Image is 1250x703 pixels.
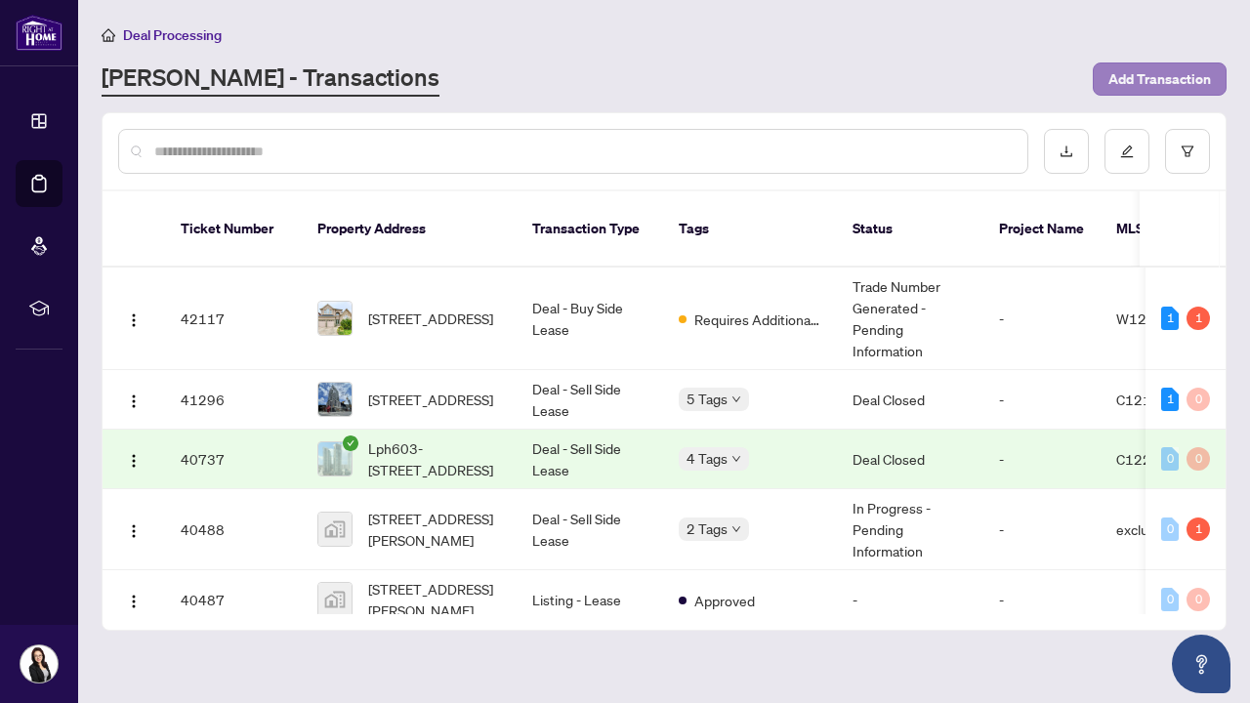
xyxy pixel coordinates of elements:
td: - [983,489,1101,570]
button: Logo [118,443,149,475]
div: 0 [1161,588,1179,611]
span: filter [1181,145,1194,158]
button: filter [1165,129,1210,174]
td: - [983,570,1101,630]
span: Requires Additional Docs [694,309,821,330]
td: - [983,370,1101,430]
span: W12201156 [1116,310,1199,327]
button: Logo [118,303,149,334]
span: 2 Tags [687,517,728,540]
img: Logo [126,594,142,609]
span: [STREET_ADDRESS] [368,308,493,329]
img: thumbnail-img [318,383,352,416]
button: Logo [118,584,149,615]
span: edit [1120,145,1134,158]
th: Ticket Number [165,191,302,268]
td: Deal - Buy Side Lease [517,268,663,370]
a: [PERSON_NAME] - Transactions [102,62,439,97]
div: 1 [1161,388,1179,411]
td: Deal - Sell Side Lease [517,430,663,489]
img: logo [16,15,62,51]
button: download [1044,129,1089,174]
td: - [983,268,1101,370]
td: 40737 [165,430,302,489]
td: 42117 [165,268,302,370]
span: download [1060,145,1073,158]
button: Add Transaction [1093,62,1227,96]
img: Logo [126,453,142,469]
th: Transaction Type [517,191,663,268]
div: 0 [1161,517,1179,541]
td: Trade Number Generated - Pending Information [837,268,983,370]
div: 1 [1187,307,1210,330]
button: Logo [118,514,149,545]
button: Open asap [1172,635,1230,693]
div: 1 [1161,307,1179,330]
span: C12198256 [1116,391,1195,408]
td: Deal - Sell Side Lease [517,370,663,430]
span: Approved [694,590,755,611]
span: check-circle [343,435,358,451]
td: Listing - Lease [517,570,663,630]
td: 40487 [165,570,302,630]
span: down [731,454,741,464]
span: [STREET_ADDRESS] [368,389,493,410]
td: - [983,430,1101,489]
td: Deal - Sell Side Lease [517,489,663,570]
th: MLS # [1101,191,1218,268]
img: thumbnail-img [318,513,352,546]
td: Deal Closed [837,370,983,430]
td: In Progress - Pending Information [837,489,983,570]
td: 40488 [165,489,302,570]
img: Logo [126,312,142,328]
th: Tags [663,191,837,268]
div: 0 [1161,447,1179,471]
th: Project Name [983,191,1101,268]
th: Status [837,191,983,268]
span: [STREET_ADDRESS][PERSON_NAME] [368,578,501,621]
img: thumbnail-img [318,442,352,476]
img: Logo [126,393,142,409]
span: C12220830 [1116,450,1195,468]
th: Property Address [302,191,517,268]
td: 41296 [165,370,302,430]
span: exclusive [1116,520,1173,538]
span: [STREET_ADDRESS][PERSON_NAME] [368,508,501,551]
div: 0 [1187,447,1210,471]
div: 0 [1187,388,1210,411]
div: 1 [1187,517,1210,541]
span: down [731,524,741,534]
button: edit [1104,129,1149,174]
span: 5 Tags [687,388,728,410]
span: Deal Processing [123,26,222,44]
span: down [731,394,741,404]
img: Logo [126,523,142,539]
td: - [837,570,983,630]
button: Logo [118,384,149,415]
img: Profile Icon [21,645,58,682]
span: Lph603-[STREET_ADDRESS] [368,437,501,480]
span: 4 Tags [687,447,728,470]
img: thumbnail-img [318,583,352,616]
div: 0 [1187,588,1210,611]
td: Deal Closed [837,430,983,489]
img: thumbnail-img [318,302,352,335]
span: home [102,28,115,42]
span: Add Transaction [1108,63,1211,95]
